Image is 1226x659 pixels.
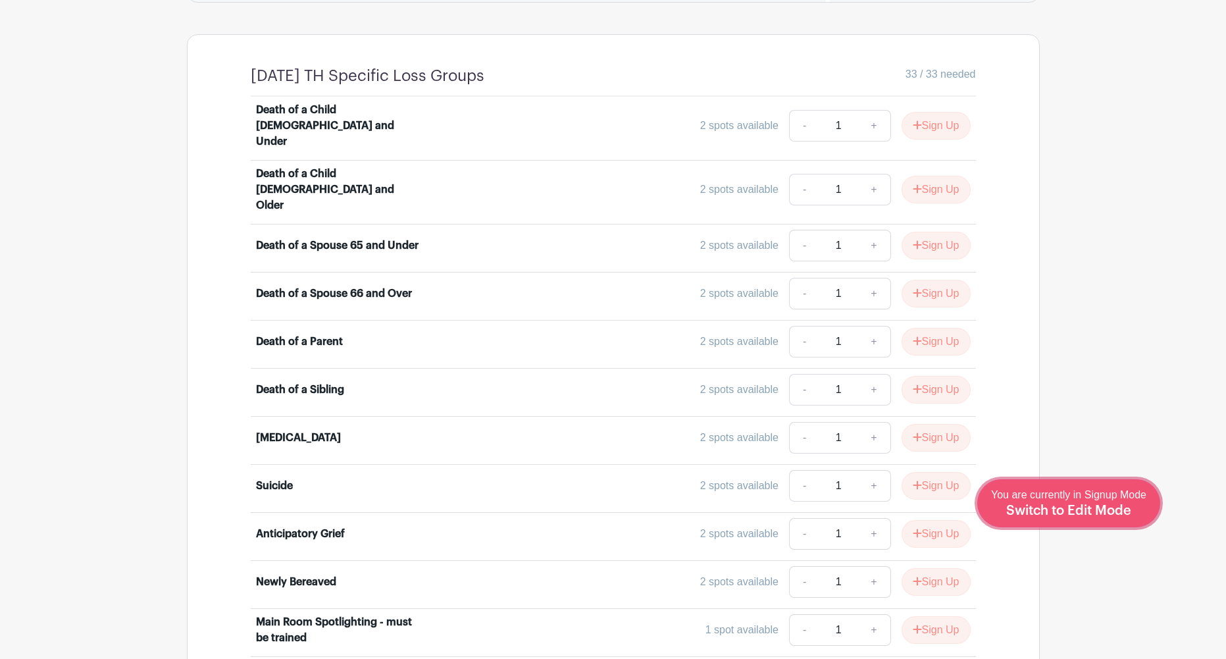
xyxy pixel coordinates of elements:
[789,566,819,598] a: -
[700,118,779,134] div: 2 spots available
[902,568,971,596] button: Sign Up
[902,112,971,140] button: Sign Up
[902,232,971,259] button: Sign Up
[256,102,419,149] div: Death of a Child [DEMOGRAPHIC_DATA] and Under
[789,470,819,502] a: -
[902,472,971,500] button: Sign Up
[700,526,779,542] div: 2 spots available
[700,334,779,350] div: 2 spots available
[857,174,890,205] a: +
[256,238,419,253] div: Death of a Spouse 65 and Under
[789,374,819,406] a: -
[857,230,890,261] a: +
[789,174,819,205] a: -
[902,424,971,452] button: Sign Up
[700,182,779,198] div: 2 spots available
[902,376,971,404] button: Sign Up
[700,286,779,302] div: 2 spots available
[256,382,344,398] div: Death of a Sibling
[256,166,419,213] div: Death of a Child [DEMOGRAPHIC_DATA] and Older
[700,574,779,590] div: 2 spots available
[906,66,976,82] span: 33 / 33 needed
[902,280,971,307] button: Sign Up
[789,110,819,142] a: -
[857,422,890,454] a: +
[700,238,779,253] div: 2 spots available
[991,489,1146,517] span: You are currently in Signup Mode
[902,520,971,548] button: Sign Up
[789,326,819,357] a: -
[857,374,890,406] a: +
[857,470,890,502] a: +
[902,176,971,203] button: Sign Up
[1006,504,1131,517] span: Switch to Edit Mode
[256,286,412,302] div: Death of a Spouse 66 and Over
[705,622,779,638] div: 1 spot available
[902,328,971,356] button: Sign Up
[256,614,419,646] div: Main Room Spotlighting - must be trained
[857,278,890,309] a: +
[256,478,293,494] div: Suicide
[700,478,779,494] div: 2 spots available
[789,278,819,309] a: -
[857,614,890,646] a: +
[857,110,890,142] a: +
[256,526,345,542] div: Anticipatory Grief
[857,326,890,357] a: +
[789,614,819,646] a: -
[789,518,819,550] a: -
[700,382,779,398] div: 2 spots available
[977,479,1160,527] a: You are currently in Signup Mode Switch to Edit Mode
[789,230,819,261] a: -
[251,66,484,86] h4: [DATE] TH Specific Loss Groups
[256,334,343,350] div: Death of a Parent
[902,616,971,644] button: Sign Up
[256,574,336,590] div: Newly Bereaved
[857,518,890,550] a: +
[256,430,341,446] div: [MEDICAL_DATA]
[857,566,890,598] a: +
[789,422,819,454] a: -
[700,430,779,446] div: 2 spots available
